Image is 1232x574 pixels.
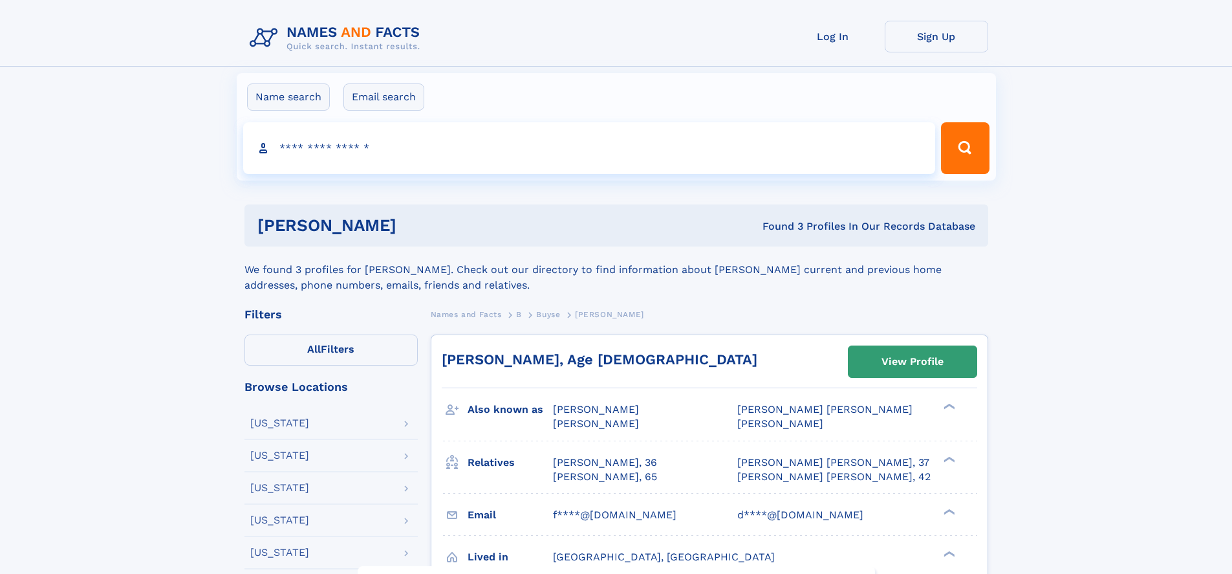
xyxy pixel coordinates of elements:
a: Sign Up [885,21,988,52]
div: Browse Locations [244,381,418,393]
div: We found 3 profiles for [PERSON_NAME]. Check out our directory to find information about [PERSON_... [244,247,988,293]
span: B [516,310,522,319]
div: ❯ [940,507,956,516]
span: All [307,343,321,355]
div: Found 3 Profiles In Our Records Database [579,219,975,234]
h3: Email [468,504,553,526]
label: Email search [343,83,424,111]
div: [US_STATE] [250,547,309,558]
span: [PERSON_NAME] [PERSON_NAME] [737,403,913,415]
h1: [PERSON_NAME] [257,217,579,234]
div: [US_STATE] [250,483,309,493]
button: Search Button [941,122,989,174]
a: Names and Facts [431,306,502,322]
a: [PERSON_NAME], 65 [553,470,657,484]
h3: Also known as [468,399,553,421]
h3: Lived in [468,546,553,568]
div: Filters [244,309,418,320]
a: [PERSON_NAME] [PERSON_NAME], 37 [737,456,929,470]
h3: Relatives [468,452,553,474]
input: search input [243,122,936,174]
span: Buyse [536,310,560,319]
label: Filters [244,335,418,366]
a: Log In [781,21,885,52]
span: [PERSON_NAME] [553,403,639,415]
div: [US_STATE] [250,515,309,525]
div: ❯ [940,403,956,411]
a: Buyse [536,306,560,322]
img: Logo Names and Facts [244,21,431,56]
span: [GEOGRAPHIC_DATA], [GEOGRAPHIC_DATA] [553,551,775,563]
div: [US_STATE] [250,418,309,428]
span: [PERSON_NAME] [737,417,823,430]
a: [PERSON_NAME] [PERSON_NAME], 42 [737,470,931,484]
div: [US_STATE] [250,450,309,461]
div: ❯ [940,549,956,558]
a: [PERSON_NAME], Age [DEMOGRAPHIC_DATA] [442,351,757,368]
label: Name search [247,83,330,111]
a: [PERSON_NAME], 36 [553,456,657,470]
span: [PERSON_NAME] [553,417,639,430]
a: B [516,306,522,322]
div: ❯ [940,455,956,463]
a: View Profile [848,346,977,377]
span: [PERSON_NAME] [575,310,644,319]
div: View Profile [881,347,944,377]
